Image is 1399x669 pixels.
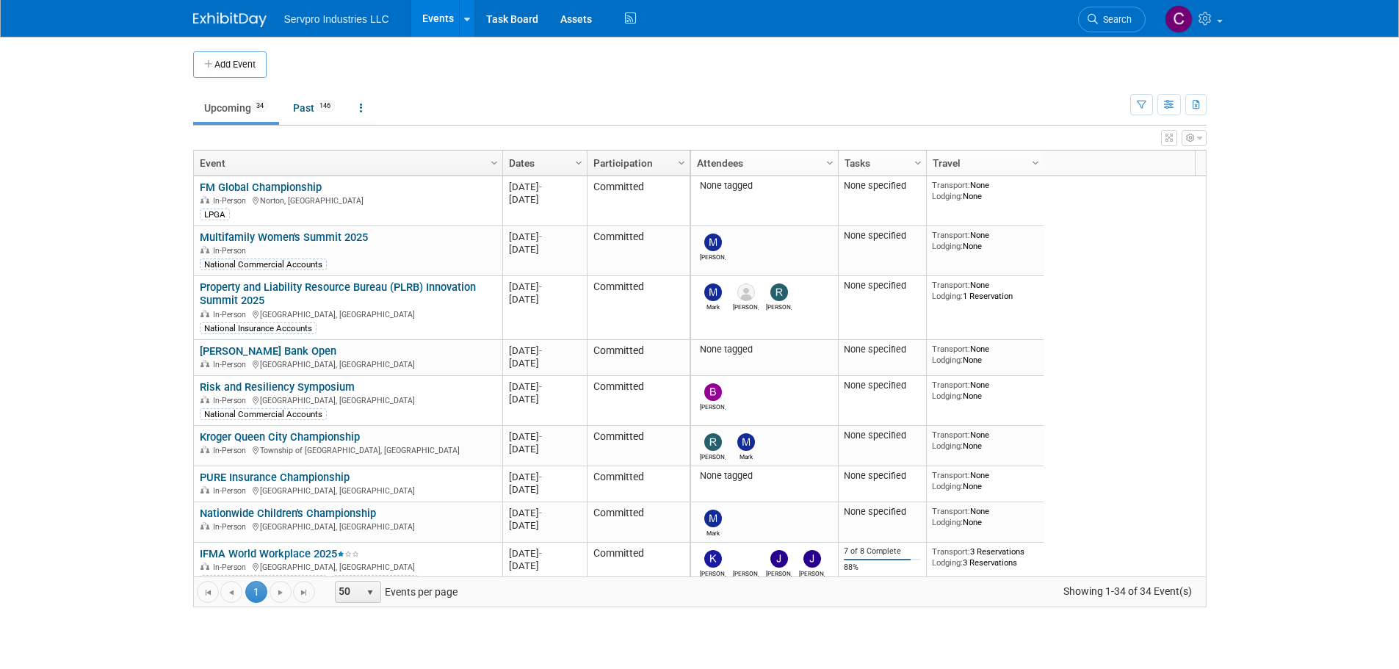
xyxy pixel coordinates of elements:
a: Go to the last page [293,581,315,603]
div: None specified [844,470,920,482]
a: Event [200,151,493,176]
span: Lodging: [932,481,963,491]
div: Mark Bristol [733,451,759,460]
div: 88% [844,563,920,573]
div: 7 of 8 Complete [844,546,920,557]
img: Rick Dubois [770,283,788,301]
div: None None [932,180,1038,201]
div: National Commercial Accounts [200,575,327,587]
div: [DATE] [509,507,580,519]
span: In-Person [213,563,250,572]
a: PURE Insurance Championship [200,471,350,484]
span: Lodging: [932,241,963,251]
span: - [539,231,542,242]
span: In-Person [213,246,250,256]
a: Search [1078,7,1146,32]
img: Jeremy Jackson [803,550,821,568]
span: In-Person [213,196,250,206]
span: Transport: [932,546,970,557]
button: Add Event [193,51,267,78]
div: None 1 Reservation [932,280,1038,301]
span: - [539,281,542,292]
span: - [539,381,542,392]
a: Attendees [697,151,828,176]
a: Dates [509,151,577,176]
a: Tasks [845,151,917,176]
span: Lodging: [932,441,963,451]
div: [DATE] [509,193,580,206]
div: Brian Donnelly [700,401,726,411]
img: Chris Chassagneux [1165,5,1193,33]
img: Maria Robertson [704,234,722,251]
span: Transport: [932,430,970,440]
img: ExhibitDay [193,12,267,27]
td: Committed [587,466,690,502]
a: Risk and Resiliency Symposium [200,380,355,394]
div: None specified [844,230,920,242]
span: Go to the previous page [225,587,237,599]
img: Mark Bristol [704,283,722,301]
a: FM Global Championship [200,181,322,194]
div: None specified [844,380,920,391]
span: Transport: [932,380,970,390]
span: Transport: [932,280,970,290]
div: [DATE] [509,547,580,560]
div: None None [932,230,1038,251]
span: select [364,587,376,599]
div: Mark Bristol [700,301,726,311]
span: Column Settings [676,157,687,169]
div: [DATE] [509,344,580,357]
a: Go to the previous page [220,581,242,603]
span: - [539,181,542,192]
span: - [539,345,542,356]
div: None None [932,380,1038,401]
a: Column Settings [822,151,838,173]
span: Lodging: [932,191,963,201]
div: [DATE] [509,443,580,455]
div: [DATE] [509,243,580,256]
img: In-Person Event [200,563,209,570]
span: Column Settings [912,157,924,169]
div: None specified [844,344,920,355]
a: Property and Liability Resource Bureau (PLRB) Innovation Summit 2025 [200,281,476,308]
span: Search [1098,14,1132,25]
div: None None [932,344,1038,365]
span: Transport: [932,180,970,190]
span: 146 [315,101,335,112]
span: Column Settings [573,157,585,169]
span: In-Person [213,522,250,532]
span: In-Person [213,396,250,405]
div: None tagged [696,344,832,355]
div: [DATE] [509,430,580,443]
span: In-Person [213,486,250,496]
img: Anthony Zubrick [737,283,755,301]
div: [GEOGRAPHIC_DATA], [GEOGRAPHIC_DATA] [200,520,496,532]
div: Norton, [GEOGRAPHIC_DATA] [200,194,496,206]
span: - [539,431,542,442]
span: Transport: [932,470,970,480]
div: None specified [844,180,920,192]
td: Committed [587,226,690,276]
span: Transport: [932,506,970,516]
div: Mark Bristol [700,527,726,537]
img: In-Person Event [200,246,209,253]
div: None None [932,506,1038,527]
div: [DATE] [509,560,580,572]
div: None None [932,430,1038,451]
div: [GEOGRAPHIC_DATA], [GEOGRAPHIC_DATA] [200,394,496,406]
div: None None [932,470,1038,491]
div: [GEOGRAPHIC_DATA], [GEOGRAPHIC_DATA] [200,308,496,320]
div: None specified [844,506,920,518]
div: Rick Dubois [700,451,726,460]
span: Lodging: [932,355,963,365]
span: - [539,471,542,482]
div: National Commercial Accounts [200,408,327,420]
img: In-Person Event [200,196,209,203]
a: Past146 [282,94,346,122]
a: Nationwide Children's Championship [200,507,376,520]
img: Mark Bristol [737,433,755,451]
div: [GEOGRAPHIC_DATA], [GEOGRAPHIC_DATA] [200,560,496,573]
a: Column Settings [1027,151,1044,173]
span: Servpro Industries LLC [284,13,389,25]
a: Go to the next page [270,581,292,603]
